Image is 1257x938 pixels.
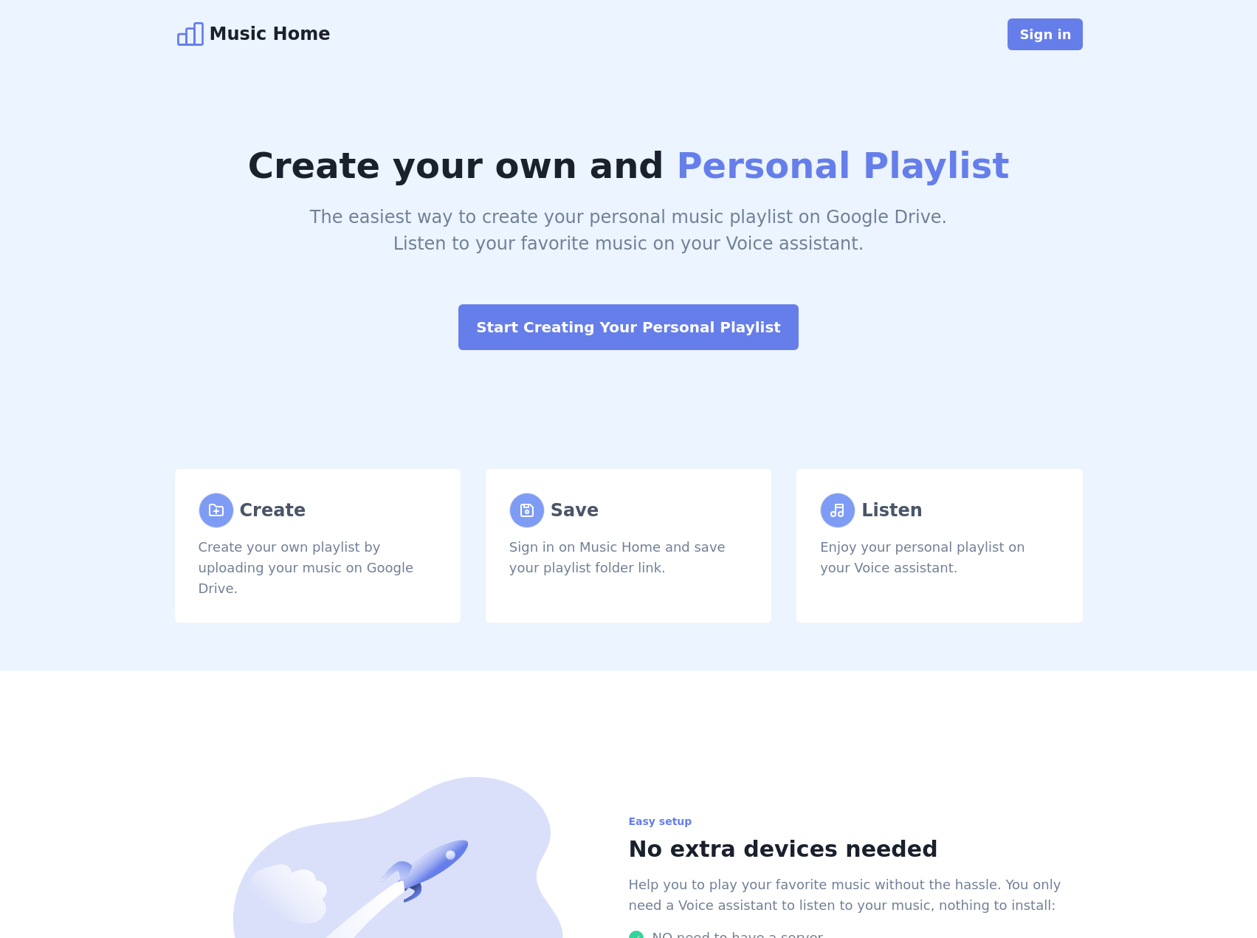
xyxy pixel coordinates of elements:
h3: No extra devices needed [629,832,1084,866]
button: Sign in [1008,18,1083,50]
div: Sign in on Music Home and save your playlist folder link. [509,537,748,578]
div: Save [551,497,599,524]
h1: Create your own and [174,139,1084,192]
div: Easy setup [629,814,1084,829]
button: Start Creating Your Personal Playlist [458,304,799,350]
span: Personal Playlist [676,145,1009,186]
div: Create your own playlist by uploading your music on Google Drive. [199,537,437,599]
div: The easiest way to create your personal music playlist on Google Drive. Listen to your favorite m... [174,204,1084,257]
div: Listen [861,497,923,524]
p: Help you to play your favorite music without the hassle. You only need a Voice assistant to liste... [629,874,1084,916]
div: Enjoy your personal playlist on your Voice assistant. [820,537,1058,578]
div: Create [240,497,306,524]
a: Music Home [174,18,331,50]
